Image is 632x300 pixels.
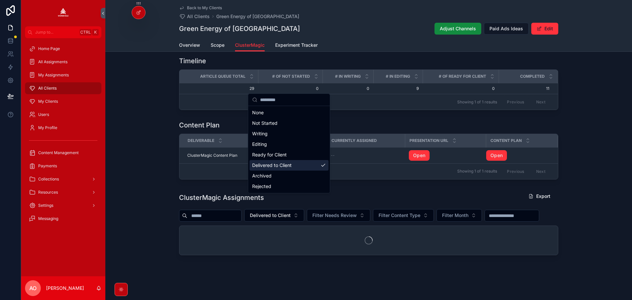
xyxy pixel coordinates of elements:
[312,212,357,219] span: Filter Needs Review
[250,118,329,128] div: Not Started
[38,72,69,78] span: My Assignments
[38,177,59,182] span: Collections
[38,46,60,51] span: Home Page
[38,125,57,130] span: My Profile
[520,74,545,79] span: Completed
[331,153,335,158] span: --
[179,5,222,11] a: Back to My Clients
[179,193,264,202] h1: ClusterMagic Assignments
[434,23,481,35] button: Adjust Channels
[93,30,98,35] span: K
[179,13,210,20] a: All Clients
[200,74,246,79] span: Article Queue Total
[46,285,84,291] p: [PERSON_NAME]
[377,86,419,91] span: 9
[262,86,319,91] span: 0
[499,86,549,91] span: 11
[250,160,329,171] div: Delivered to Client
[25,200,101,211] a: Settings
[327,86,369,91] span: 0
[275,42,318,48] span: Experiment Tracker
[25,109,101,121] a: Users
[250,150,329,160] div: Ready for Client
[25,213,101,225] a: Messaging
[409,150,482,161] a: Open
[335,74,361,79] span: # in Writing
[80,29,92,36] span: Ctrl
[272,74,310,79] span: # of Not Started
[187,86,254,91] span: 29
[490,138,522,143] span: Content Plan
[25,43,101,55] a: Home Page
[427,86,495,91] span: 0
[211,42,224,48] span: Scope
[38,163,57,169] span: Payments
[25,173,101,185] a: Collections
[442,212,468,219] span: Filter Month
[250,139,329,150] div: Editing
[29,284,37,292] span: AO
[457,99,497,105] span: Showing 1 of 1 results
[211,39,224,52] a: Scope
[248,106,330,193] div: Suggestions
[331,138,377,143] span: Currently Assigned
[216,13,299,20] a: Green Energy of [GEOGRAPHIC_DATA]
[235,42,265,48] span: ClusterMagic
[331,153,401,158] a: --
[187,5,222,11] span: Back to My Clients
[250,181,329,192] div: Rejected
[386,74,410,79] span: # in Editing
[187,153,237,158] span: ClusterMagic Content Plan
[188,138,214,143] span: Deliverable
[244,209,304,222] button: Select Button
[25,56,101,68] a: All Assignments
[250,212,291,219] span: Delivered to Client
[436,209,482,222] button: Select Button
[379,212,420,219] span: Filter Content Type
[484,23,529,35] button: Paid Ads Ideas
[35,30,77,35] span: Jump to...
[25,160,101,172] a: Payments
[307,209,370,222] button: Select Button
[187,153,265,158] a: ClusterMagic Content Plan
[486,150,550,161] a: Open
[25,122,101,134] a: My Profile
[179,24,300,33] h1: Green Energy of [GEOGRAPHIC_DATA]
[21,38,105,233] div: scrollable content
[523,190,556,202] button: Export
[38,59,67,65] span: All Assignments
[457,169,497,174] span: Showing 1 of 1 results
[409,138,448,143] span: Presentation URL
[439,74,486,79] span: # of Ready for Client
[38,112,49,117] span: Users
[58,8,68,18] img: App logo
[38,216,58,221] span: Messaging
[250,171,329,181] div: Archived
[440,25,476,32] span: Adjust Channels
[38,86,57,91] span: All Clients
[179,39,200,52] a: Overview
[187,13,210,20] span: All Clients
[25,69,101,81] a: My Assignments
[489,25,523,32] span: Paid Ads Ideas
[235,39,265,52] a: ClusterMagic
[38,190,58,195] span: Resources
[179,42,200,48] span: Overview
[250,128,329,139] div: Writing
[531,23,558,35] button: Edit
[25,82,101,94] a: All Clients
[373,209,434,222] button: Select Button
[25,26,101,38] button: Jump to...CtrlK
[25,147,101,159] a: Content Management
[179,56,206,66] h1: Timeline
[409,150,430,161] a: Open
[250,107,329,118] div: None
[275,39,318,52] a: Experiment Tracker
[25,95,101,107] a: My Clients
[25,186,101,198] a: Resources
[38,150,79,155] span: Content Management
[38,99,58,104] span: My Clients
[179,121,220,130] h1: Content Plan
[38,203,53,208] span: Settings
